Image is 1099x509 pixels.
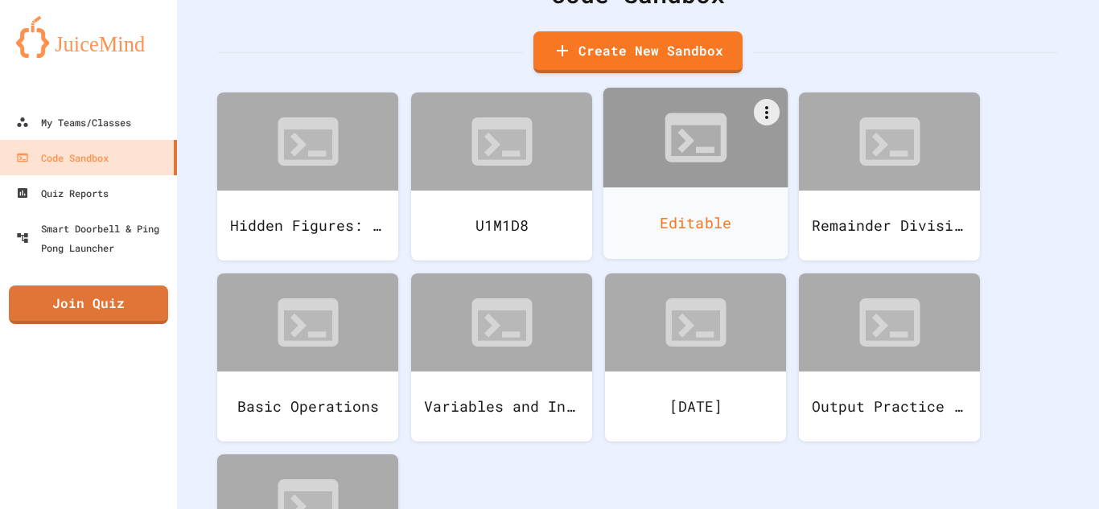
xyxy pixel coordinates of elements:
[16,219,171,257] div: Smart Doorbell & Ping Pong Launcher
[217,92,398,261] a: Hidden Figures: Launch Weight Calculator
[605,371,786,441] div: [DATE]
[603,187,788,259] div: Editable
[16,183,109,203] div: Quiz Reports
[411,371,592,441] div: Variables and Input Practice
[16,113,131,132] div: My Teams/Classes
[411,273,592,441] a: Variables and Input Practice
[411,92,592,261] a: U1M1D8
[605,273,786,441] a: [DATE]
[411,191,592,261] div: U1M1D8
[217,191,398,261] div: Hidden Figures: Launch Weight Calculator
[799,92,980,261] a: Remainder Division & Number Calculations Practice
[603,88,788,259] a: Editable
[799,273,980,441] a: Output Practice U1D2
[9,285,168,324] a: Join Quiz
[533,31,743,73] a: Create New Sandbox
[799,191,980,261] div: Remainder Division & Number Calculations Practice
[217,371,398,441] div: Basic Operations
[16,148,109,167] div: Code Sandbox
[799,371,980,441] div: Output Practice U1D2
[217,273,398,441] a: Basic Operations
[16,16,161,58] img: logo-orange.svg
